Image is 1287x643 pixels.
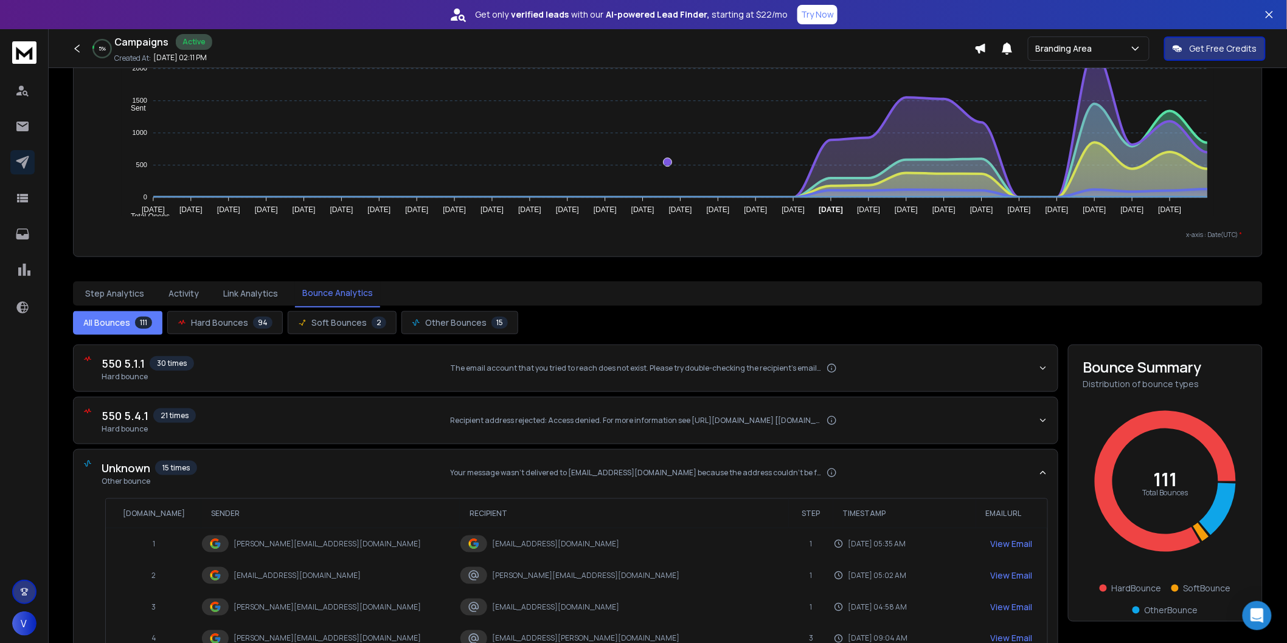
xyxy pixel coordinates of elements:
p: Distribution of bounce types [1083,378,1247,390]
span: Other Bounce [1145,604,1198,616]
span: [DATE] 05:35 AM [848,539,906,549]
span: 550 5.1.1 [102,355,145,372]
span: Unknown [102,459,150,476]
span: Hard bounce [102,372,194,382]
button: Activity [161,280,206,307]
strong: AI-powered Lead Finder, [606,9,709,21]
button: Link Analytics [216,280,285,307]
tspan: [DATE] [217,205,240,214]
tspan: 0 [144,194,147,201]
td: 1 [789,591,833,623]
span: Soft Bounce [1184,582,1231,594]
img: logo [12,41,36,64]
tspan: [DATE] [1008,205,1031,214]
tspan: [DATE] [895,205,918,214]
tspan: [DATE] [594,205,617,214]
tspan: [DATE] [858,205,881,214]
span: 2 [372,317,386,329]
tspan: [DATE] [970,205,993,214]
tspan: [DATE] [406,205,429,214]
th: Step [789,499,833,528]
span: Hard bounce [102,424,196,434]
button: Try Now [797,5,838,24]
h3: Bounce Summary [1083,360,1247,374]
tspan: [DATE] [1159,205,1182,214]
span: [DATE] 04:58 AM [848,602,907,612]
span: Other Bounces [425,317,487,329]
span: 15 [491,317,508,329]
span: Hard Bounce [1112,582,1162,594]
button: View Email [983,565,1040,586]
button: Step Analytics [78,280,151,307]
tspan: [DATE] [368,205,391,214]
p: Get Free Credits [1190,43,1257,55]
tspan: [DATE] [782,205,805,214]
span: [EMAIL_ADDRESS][DOMAIN_NAME] [234,571,361,580]
tspan: [DATE] [1083,205,1106,214]
tspan: [DATE] [293,205,316,214]
tspan: [DATE] [932,205,956,214]
p: Branding Area [1036,43,1097,55]
tspan: [DATE] [556,205,579,214]
tspan: [DATE] [330,205,353,214]
p: Created At: [114,53,151,63]
span: [DATE] 05:02 AM [848,571,907,580]
tspan: [DATE] [518,205,541,214]
span: 30 times [150,356,194,371]
tspan: [DATE] [1121,205,1144,214]
span: 94 [253,317,272,329]
span: 550 5.4.1 [102,407,148,424]
span: Total Opens [122,212,170,221]
button: 550 5.4.121 timesHard bounceRecipient address rejected: Access denied. For more information see [... [74,397,1058,444]
button: 550 5.1.130 timesHard bounceThe email account that you tried to reach does not exist. Please try ... [74,345,1058,391]
button: Bounce Analytics [295,280,380,308]
tspan: [DATE] [179,205,203,214]
span: [PERSON_NAME][EMAIL_ADDRESS][DOMAIN_NAME] [234,602,421,612]
tspan: 2000 [133,65,147,72]
td: 1 [789,528,833,560]
tspan: [DATE] [142,205,165,214]
span: 15 times [155,461,197,475]
td: 2 [106,560,201,591]
div: Active [176,34,212,50]
button: V [12,611,36,636]
tspan: [DATE] [481,205,504,214]
span: 111 [135,317,152,329]
span: The email account that you tried to reach does not exist. Please try double-checking the recipien... [451,363,822,373]
tspan: [DATE] [255,205,278,214]
span: Other bounce [102,476,197,486]
th: [DOMAIN_NAME] [106,499,201,528]
span: Your message wasn't delivered to [EMAIL_ADDRESS][DOMAIN_NAME] because the address couldn't be fou... [451,468,822,478]
text: Total Bounces [1143,487,1188,498]
span: Soft Bounces [311,317,367,329]
th: Recipient [460,499,789,528]
span: [PERSON_NAME][EMAIL_ADDRESS][DOMAIN_NAME] [234,539,421,549]
tspan: 500 [136,162,147,169]
span: Hard Bounces [191,317,248,329]
p: [DATE] 02:11 PM [153,53,207,63]
span: [EMAIL_ADDRESS][DOMAIN_NAME] [492,602,619,612]
span: [EMAIL_ADDRESS][DOMAIN_NAME] [492,539,619,549]
span: All Bounces [83,317,130,329]
text: 111 [1154,467,1178,492]
button: Unknown15 timesOther bounceYour message wasn't delivered to [EMAIL_ADDRESS][DOMAIN_NAME] because ... [74,450,1058,496]
p: x-axis : Date(UTC) [93,230,1243,239]
span: [PERSON_NAME][EMAIL_ADDRESS][DOMAIN_NAME] [492,571,679,580]
p: Get only with our starting at $22/mo [475,9,788,21]
span: 21 times [153,408,196,423]
div: Open Intercom Messenger [1243,601,1272,630]
td: 1 [789,560,833,591]
strong: verified leads [511,9,569,21]
th: Timestamp [833,499,976,528]
td: 3 [106,591,201,623]
button: View Email [983,596,1040,618]
h1: Campaigns [114,35,168,49]
tspan: 1500 [133,97,147,105]
tspan: [DATE] [631,205,654,214]
th: Sender [201,499,460,528]
tspan: [DATE] [707,205,730,214]
tspan: [DATE] [669,205,692,214]
th: Email URL [976,499,1047,528]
